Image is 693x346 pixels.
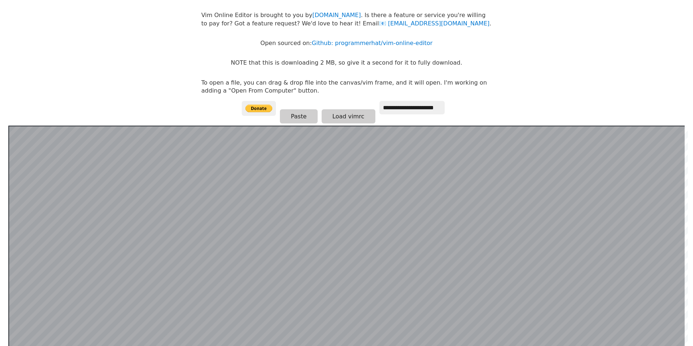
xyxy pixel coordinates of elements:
p: NOTE that this is downloading 2 MB, so give it a second for it to fully download. [231,59,462,67]
button: Load vimrc [322,109,375,123]
a: Github: programmerhat/vim-online-editor [312,40,433,46]
button: Paste [280,109,317,123]
a: [DOMAIN_NAME] [312,12,361,19]
p: Open sourced on: [260,39,432,47]
p: To open a file, you can drag & drop file into the canvas/vim frame, and it will open. I'm working... [201,79,492,95]
p: Vim Online Editor is brought to you by . Is there a feature or service you're willing to pay for?... [201,11,492,28]
a: [EMAIL_ADDRESS][DOMAIN_NAME] [379,20,490,27]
